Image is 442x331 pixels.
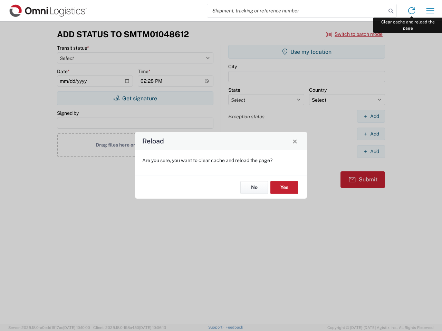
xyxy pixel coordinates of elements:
button: Yes [270,181,298,194]
p: Are you sure, you want to clear cache and reload the page? [142,157,300,163]
button: Close [290,136,300,146]
button: No [240,181,268,194]
input: Shipment, tracking or reference number [207,4,386,17]
h4: Reload [142,136,164,146]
